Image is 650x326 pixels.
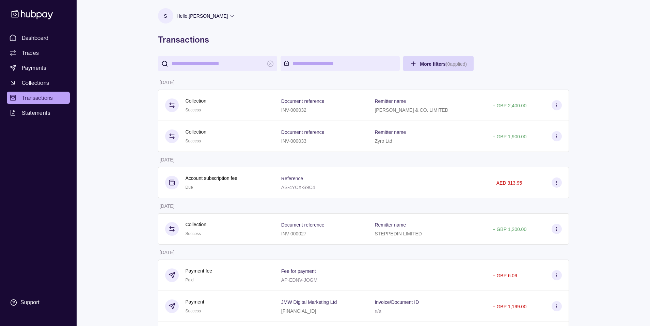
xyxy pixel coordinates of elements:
p: + GBP 2,400.00 [492,103,526,108]
a: Payments [7,62,70,74]
span: Statements [22,109,50,117]
span: Success [186,139,201,143]
p: Reference [281,176,303,181]
p: [DATE] [160,80,175,85]
p: INV-000032 [281,107,306,113]
p: Payment [186,298,204,306]
span: Due [186,185,193,190]
span: More filters [420,61,467,67]
p: [DATE] [160,250,175,255]
p: + GBP 1,200.00 [492,227,526,232]
p: Account subscription fee [186,174,238,182]
button: More filters(0applied) [403,56,474,71]
p: Collection [186,128,206,136]
p: − AED 313.95 [492,180,522,186]
a: Support [7,295,70,310]
p: + GBP 1,900.00 [492,134,526,139]
p: JMW Digital Marketing Ltd [281,299,337,305]
p: Payment fee [186,267,212,275]
p: Document reference [281,98,324,104]
span: Trades [22,49,39,57]
p: [FINANCIAL_ID] [281,308,316,314]
p: [DATE] [160,157,175,162]
span: Transactions [22,94,53,102]
p: Hello, [PERSON_NAME] [177,12,228,20]
p: S [164,12,167,20]
span: Success [186,231,201,236]
p: Remitter name [375,129,406,135]
a: Trades [7,47,70,59]
p: AS-4YCX-S9C4 [281,185,315,190]
p: Document reference [281,129,324,135]
input: search [172,56,264,71]
h1: Transactions [158,34,569,45]
p: − GBP 6.09 [492,273,517,278]
div: Support [20,299,39,306]
p: INV-000027 [281,231,306,236]
a: Collections [7,77,70,89]
p: Document reference [281,222,324,228]
a: Statements [7,107,70,119]
span: Paid [186,278,194,282]
span: Success [186,309,201,313]
p: Invoice/Document ID [375,299,419,305]
p: INV-000033 [281,138,306,144]
p: Collection [186,221,206,228]
a: Transactions [7,92,70,104]
p: Zyro Ltd [375,138,392,144]
p: n/a [375,308,381,314]
a: Dashboard [7,32,70,44]
p: AP-EDNV-JOGM [281,277,318,283]
p: STEPPEDIN LIMITED [375,231,422,236]
p: Remitter name [375,98,406,104]
p: [DATE] [160,203,175,209]
span: Success [186,108,201,112]
p: Fee for payment [281,268,316,274]
p: − GBP 1,199.00 [492,304,526,309]
p: ( 0 applied) [446,61,467,67]
p: Collection [186,97,206,105]
span: Payments [22,64,46,72]
p: [PERSON_NAME] & CO. LIMITED [375,107,448,113]
span: Dashboard [22,34,49,42]
p: Remitter name [375,222,406,228]
span: Collections [22,79,49,87]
